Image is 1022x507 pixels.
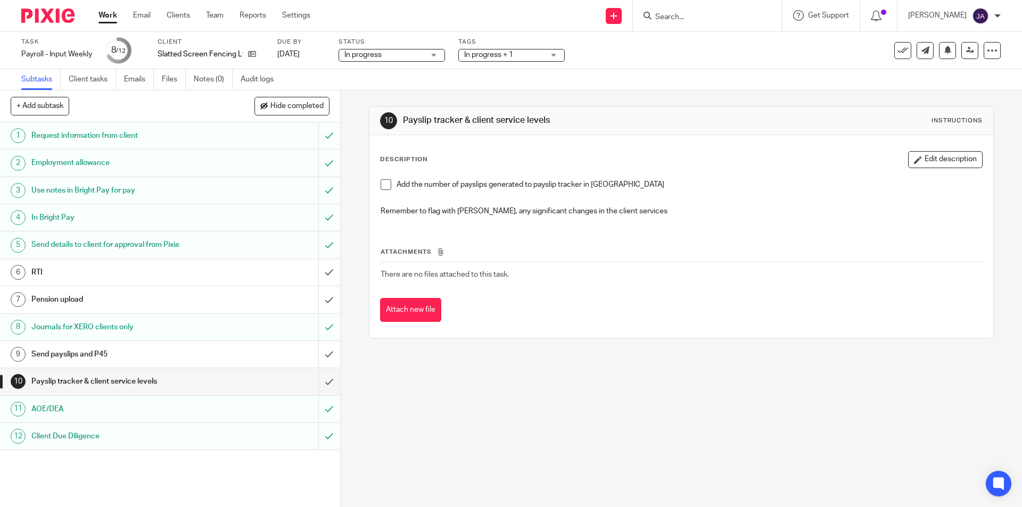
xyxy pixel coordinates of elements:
input: Search [654,13,750,22]
label: Due by [277,38,325,46]
div: 5 [11,238,26,253]
p: Description [380,155,427,164]
label: Tags [458,38,565,46]
h1: Client Due Diligence [31,428,216,444]
a: Audit logs [241,69,282,90]
span: In progress [344,51,382,59]
label: Client [158,38,264,46]
div: 6 [11,265,26,280]
span: Hide completed [270,102,324,111]
h1: Send payslips and P45 [31,346,216,362]
div: 8 [111,44,126,56]
a: Work [98,10,117,21]
button: + Add subtask [11,97,69,115]
div: 8 [11,320,26,335]
h1: Payslip tracker & client service levels [403,115,704,126]
h1: Journals for XERO clients only [31,319,216,335]
div: 2 [11,156,26,171]
img: Pixie [21,9,75,23]
a: Clients [167,10,190,21]
a: Notes (0) [194,69,233,90]
div: 1 [11,128,26,143]
a: Client tasks [69,69,116,90]
h1: Employment allowance [31,155,216,171]
div: 3 [11,183,26,198]
div: 4 [11,210,26,225]
a: Files [162,69,186,90]
div: 7 [11,292,26,307]
h1: RTI [31,264,216,280]
button: Edit description [908,151,983,168]
h1: Send details to client for approval from Pixie [31,237,216,253]
a: Settings [282,10,310,21]
small: /12 [116,48,126,54]
div: 10 [11,374,26,389]
h1: In Bright Pay [31,210,216,226]
span: There are no files attached to this task. [381,271,509,278]
label: Status [339,38,445,46]
button: Attach new file [380,298,441,322]
a: Emails [124,69,154,90]
img: svg%3E [972,7,989,24]
a: Reports [240,10,266,21]
h1: Pension upload [31,292,216,307]
span: Attachments [381,249,432,255]
a: Email [133,10,151,21]
p: Remember to flag with [PERSON_NAME], any significant changes in the client services [381,206,982,217]
div: 11 [11,402,26,417]
h1: Use notes in Bright Pay for pay [31,182,216,198]
label: Task [21,38,92,46]
div: Payroll - Input Weekly [21,49,92,60]
span: Get Support [808,12,849,19]
h1: Payslip tracker & client service levels [31,373,216,389]
h1: Request information from client [31,128,216,144]
div: 12 [11,429,26,444]
button: Hide completed [254,97,329,115]
div: 9 [11,347,26,362]
div: 10 [380,112,397,129]
h1: AOE/DEA [31,401,216,417]
span: In progress + 1 [464,51,513,59]
span: [DATE] [277,51,300,58]
p: Add the number of payslips generated to payslip tracker in [GEOGRAPHIC_DATA] [397,179,982,190]
a: Team [206,10,224,21]
p: Slatted Screen Fencing Ltd [158,49,243,60]
p: [PERSON_NAME] [908,10,967,21]
div: Instructions [932,117,983,125]
a: Subtasks [21,69,61,90]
